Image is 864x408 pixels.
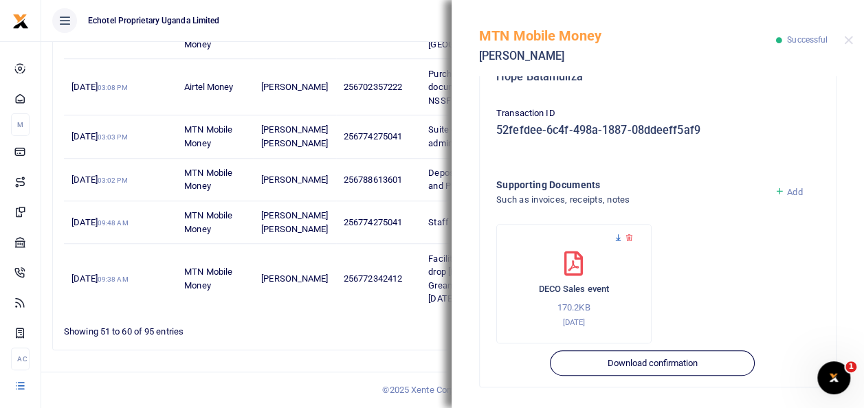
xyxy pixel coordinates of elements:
span: 256776754073 [344,32,402,43]
div: DECO Sales event [496,224,652,343]
p: Transaction ID [496,106,819,121]
span: 256702357222 [344,82,402,92]
span: MTN Mobile Money [184,267,232,291]
span: 256774275041 [344,131,402,141]
small: 03:08 PM [98,84,128,91]
span: Staff fruits [428,217,472,227]
span: MTN Mobile Money [184,124,232,148]
iframe: Intercom live chat [817,361,850,394]
h5: 52fefdee-6c4f-498a-1887-08ddeeff5af9 [496,124,819,137]
h4: Supporting Documents [496,177,764,192]
small: [DATE] [562,317,585,327]
span: [PERSON_NAME] [261,174,328,185]
button: Download confirmation [550,350,754,376]
span: 256772342412 [344,273,402,284]
span: [PERSON_NAME] [261,273,328,284]
span: MTN Mobile Money [184,210,232,234]
span: [PERSON_NAME] [261,32,328,43]
li: M [11,113,30,136]
span: [DATE] [71,82,127,92]
h6: DECO Sales event [511,284,637,295]
h4: Such as invoices, receipts, notes [496,192,764,207]
small: 03:03 PM [98,133,128,141]
h5: Hope Batamuliza [496,70,819,84]
span: Add [787,187,802,197]
span: [DATE] [71,273,128,284]
a: Add [775,187,803,197]
small: 09:48 AM [98,219,129,227]
span: [DATE] [71,217,128,227]
span: Deposit on Generator fuel and Photobooth [428,168,530,192]
span: MTN Mobile Money [184,25,232,49]
span: [PERSON_NAME] [261,82,328,92]
small: 03:02 PM [98,177,128,184]
p: 170.2KB [511,301,637,315]
span: 256774275041 [344,217,402,227]
span: Purchase of bid documents for NWSC and NSSF [428,69,531,106]
h5: MTN Mobile Money [479,27,776,44]
span: [PERSON_NAME] [PERSON_NAME] [261,124,328,148]
a: logo-small logo-large logo-large [12,15,29,25]
span: Suite case for Finance and admin files [428,124,534,148]
span: [DATE] [71,131,127,141]
span: Successful [787,35,828,45]
h5: [PERSON_NAME] [479,49,776,63]
span: Lunch with visitors at [GEOGRAPHIC_DATA] [428,25,513,49]
div: Showing 51 to 60 of 95 entries [64,317,382,339]
span: MTN Mobile Money [184,168,232,192]
span: Echotel Proprietary Uganda Limited [82,14,225,27]
span: Airtel Money [184,82,233,92]
span: [DATE] [71,32,127,43]
span: 1 [845,361,856,372]
img: logo-small [12,13,29,30]
span: Facilitation to pick and drop [PERSON_NAME] and Greame from Airport [DATE] and [DATE] [428,253,531,304]
span: [PERSON_NAME] [PERSON_NAME] [261,210,328,234]
span: [DATE] [71,174,127,185]
button: Close [844,36,853,45]
span: 256788613601 [344,174,402,185]
small: 09:38 AM [98,275,129,283]
li: Ac [11,348,30,370]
